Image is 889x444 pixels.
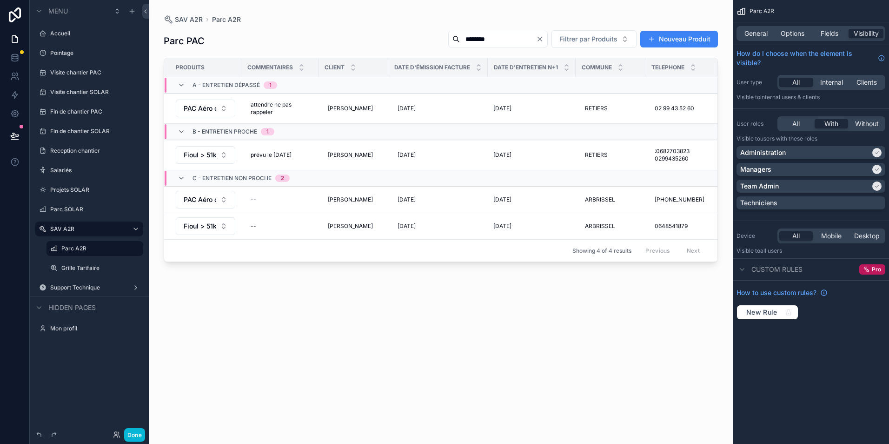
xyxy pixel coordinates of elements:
[572,247,631,255] span: Showing 4 of 4 results
[582,64,612,71] span: Commune
[247,64,293,71] span: Commentaires
[655,105,694,112] span: 02 99 43 52 60
[640,31,718,47] a: Nouveau Produit
[824,119,838,128] span: With
[251,196,256,203] div: --
[48,303,96,312] span: Hidden pages
[50,167,141,174] label: Salariés
[493,105,511,112] span: [DATE]
[281,175,284,182] div: 2
[655,222,688,230] span: 0648541879
[792,119,800,128] span: All
[751,265,803,274] span: Custom rules
[585,105,608,112] span: RETIERS
[736,49,885,67] a: How do I choose when the element is visible?
[164,34,205,47] h1: Parc PAC
[743,308,781,316] span: New Rule
[251,222,256,230] div: --
[50,284,128,291] label: Support Technique
[328,151,373,159] span: [PERSON_NAME]
[328,105,373,112] span: [PERSON_NAME]
[760,94,820,101] span: Internal users & clients
[493,151,511,159] span: [DATE]
[856,78,877,87] span: Clients
[328,196,373,203] span: [PERSON_NAME]
[398,196,416,203] span: [DATE]
[398,105,416,112] span: [DATE]
[585,151,608,159] span: RETIERS
[551,30,637,48] button: Select Button
[760,135,817,142] span: Users with these roles
[750,7,774,15] span: Parc A2R
[736,305,798,320] button: New Rule
[184,104,216,113] span: PAC Aéro ou Géo
[192,128,257,135] span: b - entretien proche
[50,88,141,96] label: Visite chantier SOLAR
[212,15,241,24] span: Parc A2R
[872,266,881,273] span: Pro
[736,79,774,86] label: User type
[184,150,216,160] span: Fioul > 51kw
[736,49,874,67] span: How do I choose when the element is visible?
[740,198,777,208] p: Techniciens
[48,7,68,16] span: Menu
[585,196,615,203] span: ARBRISSEL
[50,30,141,37] a: Accueil
[50,108,141,115] label: Fin de chantier PAC
[744,29,768,38] span: General
[50,69,141,76] label: Visite chantier PAC
[266,128,269,135] div: 1
[585,222,615,230] span: ARBRISSEL
[736,232,774,240] label: Device
[854,29,879,38] span: Visibility
[398,222,416,230] span: [DATE]
[736,135,885,142] p: Visible to
[325,64,345,71] span: Client
[736,94,885,101] p: Visible to
[536,35,547,43] button: Clear
[269,81,272,89] div: 1
[736,288,816,297] span: How to use custom rules?
[184,195,216,204] span: PAC Aéro ou Géo
[61,264,141,272] a: Grille Tarifaire
[50,128,141,135] label: Fin de chantier SOLAR
[184,222,216,231] span: Fioul > 51kw
[50,325,141,332] label: Mon profil
[176,191,235,209] button: Select Button
[192,175,272,182] span: c - entretien non proche
[493,222,511,230] span: [DATE]
[740,148,786,157] p: Administration
[736,247,885,255] p: Visible to
[736,120,774,128] label: User roles
[821,231,842,241] span: Mobile
[398,151,416,159] span: [DATE]
[61,245,138,252] label: Parc A2R
[559,34,617,44] span: Filtrer par Produits
[854,231,880,241] span: Desktop
[493,196,511,203] span: [DATE]
[50,206,141,213] label: Parc SOLAR
[760,247,782,254] span: all users
[651,64,684,71] span: Telephone
[494,64,558,71] span: Date d'entretien n+1
[855,119,879,128] span: Without
[394,64,470,71] span: Date d'émission facture
[251,151,292,159] span: prévu le [DATE]
[740,165,771,174] p: Managers
[792,231,800,241] span: All
[251,101,309,116] span: attendre ne pas rappeler
[821,29,838,38] span: Fields
[192,81,260,89] span: a - entretien dépassé
[124,428,145,442] button: Done
[655,196,704,203] span: [PHONE_NUMBER]
[50,186,141,194] label: Projets SOLAR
